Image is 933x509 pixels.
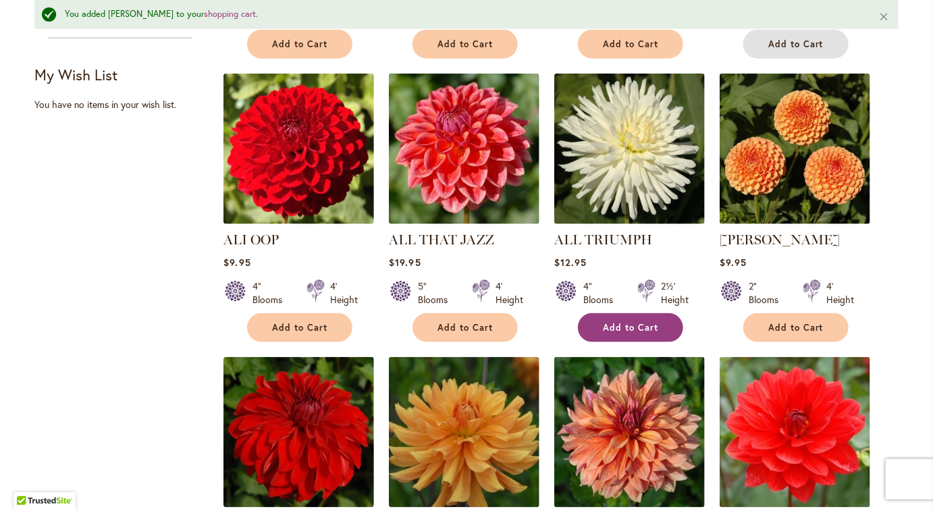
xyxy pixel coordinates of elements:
[554,214,705,227] a: ALL TRIUMPH
[743,30,849,59] button: Add to Cart
[389,232,494,248] a: ALL THAT JAZZ
[389,357,539,508] img: ANDREW CHARLES
[272,38,327,50] span: Add to Cart
[223,232,279,248] a: ALI OOP
[34,98,215,111] div: You have no items in your wish list.
[720,256,747,269] span: $9.95
[768,38,824,50] span: Add to Cart
[554,232,652,248] a: ALL TRIUMPH
[720,232,840,248] a: [PERSON_NAME]
[34,65,117,84] strong: My Wish List
[389,214,539,227] a: ALL THAT JAZZ
[10,461,48,499] iframe: Launch Accessibility Center
[554,357,705,508] img: Andy's Legacy
[272,322,327,333] span: Add to Cart
[720,74,870,224] img: AMBER QUEEN
[554,256,587,269] span: $12.95
[437,38,493,50] span: Add to Cart
[826,279,854,306] div: 4' Height
[720,357,870,508] img: ANGELS OF 7A
[223,74,374,224] img: ALI OOP
[720,214,870,227] a: AMBER QUEEN
[223,256,250,269] span: $9.95
[578,313,683,342] button: Add to Cart
[204,8,256,20] a: shopping cart
[418,279,456,306] div: 5" Blooms
[389,256,421,269] span: $19.95
[496,279,523,306] div: 4' Height
[661,279,689,306] div: 2½' Height
[603,38,658,50] span: Add to Cart
[583,279,621,306] div: 4" Blooms
[412,30,518,59] button: Add to Cart
[247,30,352,59] button: Add to Cart
[389,74,539,224] img: ALL THAT JAZZ
[223,357,374,508] img: AMERICAN BEAUTY
[749,279,787,306] div: 2" Blooms
[65,8,858,21] div: You added [PERSON_NAME] to your .
[412,313,518,342] button: Add to Cart
[247,313,352,342] button: Add to Cart
[768,322,824,333] span: Add to Cart
[743,313,849,342] button: Add to Cart
[603,322,658,333] span: Add to Cart
[330,279,358,306] div: 4' Height
[578,30,683,59] button: Add to Cart
[437,322,493,333] span: Add to Cart
[252,279,290,306] div: 4" Blooms
[223,214,374,227] a: ALI OOP
[554,74,705,224] img: ALL TRIUMPH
